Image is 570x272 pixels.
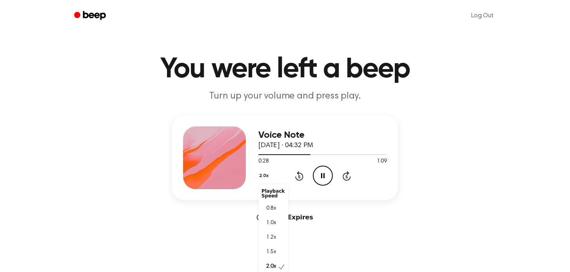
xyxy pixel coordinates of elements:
span: 1.0x [266,219,276,227]
div: Playback Speed [258,186,289,201]
span: 2.0x [266,263,276,271]
div: 2.0x [258,184,289,272]
button: 2.0x [258,169,271,183]
span: 1.2x [266,234,276,242]
span: 0.8x [266,204,276,213]
span: 1.5x [266,248,276,256]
